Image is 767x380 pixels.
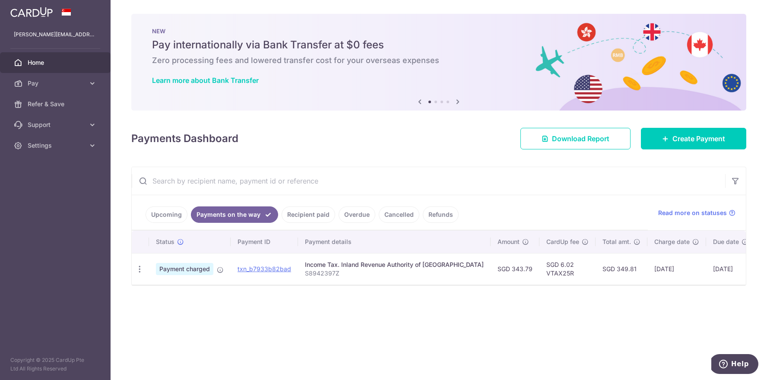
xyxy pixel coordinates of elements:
div: Income Tax. Inland Revenue Authority of [GEOGRAPHIC_DATA] [305,260,484,269]
h4: Payments Dashboard [131,131,238,146]
span: Payment charged [156,263,213,275]
span: Home [28,58,85,67]
span: Settings [28,141,85,150]
h6: Zero processing fees and lowered transfer cost for your overseas expenses [152,55,726,66]
a: Overdue [339,206,375,223]
a: Download Report [520,128,631,149]
span: Create Payment [672,133,725,144]
img: CardUp [10,7,53,17]
span: CardUp fee [546,237,579,246]
td: [DATE] [706,253,755,285]
span: Due date [713,237,739,246]
a: Read more on statuses [658,209,735,217]
th: Payment details [298,231,491,253]
p: S8942397Z [305,269,484,278]
a: Create Payment [641,128,746,149]
a: Recipient paid [282,206,335,223]
td: [DATE] [647,253,706,285]
a: txn_b7933b82bad [238,265,291,272]
p: NEW [152,28,726,35]
a: Refunds [423,206,459,223]
a: Upcoming [146,206,187,223]
a: Cancelled [379,206,419,223]
a: Learn more about Bank Transfer [152,76,259,85]
span: Amount [498,237,520,246]
span: Pay [28,79,85,88]
img: Bank transfer banner [131,14,746,111]
iframe: Opens a widget where you can find more information [711,354,758,376]
span: Refer & Save [28,100,85,108]
th: Payment ID [231,231,298,253]
span: Charge date [654,237,690,246]
h5: Pay internationally via Bank Transfer at $0 fees [152,38,726,52]
span: Read more on statuses [658,209,727,217]
p: [PERSON_NAME][EMAIL_ADDRESS][PERSON_NAME][DOMAIN_NAME] [14,30,97,39]
span: Total amt. [602,237,631,246]
td: SGD 6.02 VTAX25R [539,253,596,285]
td: SGD 343.79 [491,253,539,285]
span: Status [156,237,174,246]
span: Support [28,120,85,129]
input: Search by recipient name, payment id or reference [132,167,725,195]
span: Download Report [552,133,609,144]
a: Payments on the way [191,206,278,223]
td: SGD 349.81 [596,253,647,285]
